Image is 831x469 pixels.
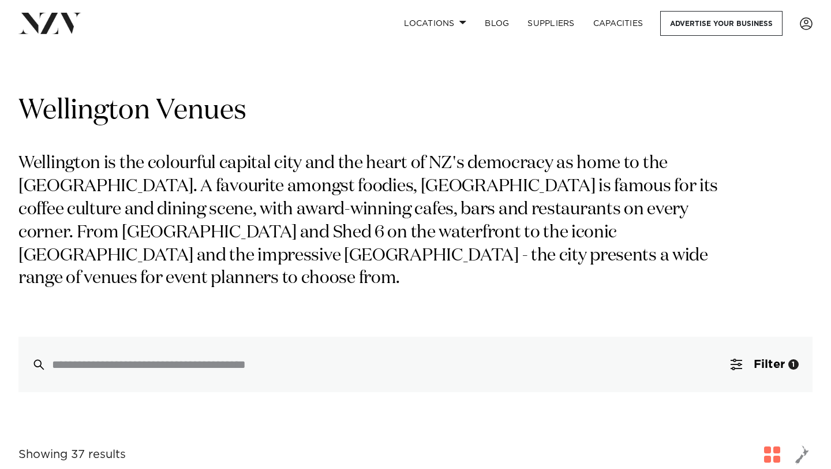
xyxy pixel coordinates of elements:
a: Locations [395,11,476,36]
div: 1 [788,359,799,370]
a: Advertise your business [660,11,783,36]
img: nzv-logo.png [18,13,81,33]
p: Wellington is the colourful capital city and the heart of NZ's democracy as home to the [GEOGRAPH... [18,152,732,291]
div: Showing 37 results [18,446,126,464]
button: Filter1 [717,337,813,392]
a: BLOG [476,11,518,36]
h1: Wellington Venues [18,93,813,129]
a: SUPPLIERS [518,11,583,36]
span: Filter [754,359,785,370]
a: Capacities [584,11,653,36]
